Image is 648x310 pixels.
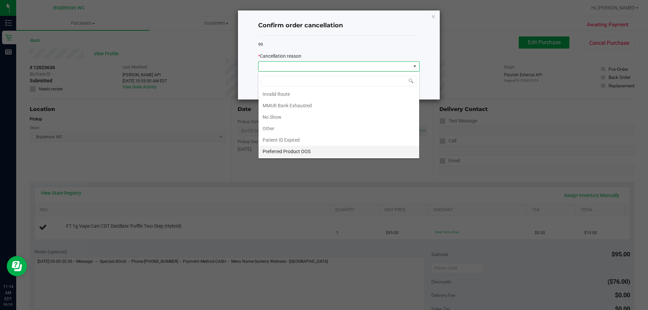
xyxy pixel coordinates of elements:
li: MMUR Bank Exhausted [259,100,419,111]
span: 99 [258,42,263,47]
li: No Show [259,111,419,123]
button: Close [431,12,436,20]
h4: Confirm order cancellation [258,21,420,30]
span: Cancellation reason [260,53,301,59]
li: Other [259,123,419,134]
li: Invalid Route [259,88,419,100]
li: Patient ID Expired [259,134,419,146]
iframe: Resource center [7,256,27,276]
li: Preferred Product OOS [259,146,419,157]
